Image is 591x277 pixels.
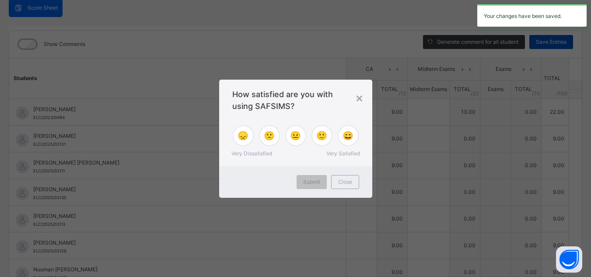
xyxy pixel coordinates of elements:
span: 🙂 [316,129,327,142]
span: 🙁 [264,129,275,142]
span: Close [338,178,352,186]
span: Submit [303,178,320,186]
div: × [355,88,364,107]
span: 😐 [290,129,301,142]
button: Open asap [556,246,582,273]
div: Your changes have been saved. [477,4,587,27]
span: Very Dissatisfied [231,150,272,158]
span: 😄 [343,129,353,142]
span: How satisfied are you with using SAFSIMS? [232,88,359,112]
span: 😞 [238,129,248,142]
span: Very Satisfied [326,150,360,158]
